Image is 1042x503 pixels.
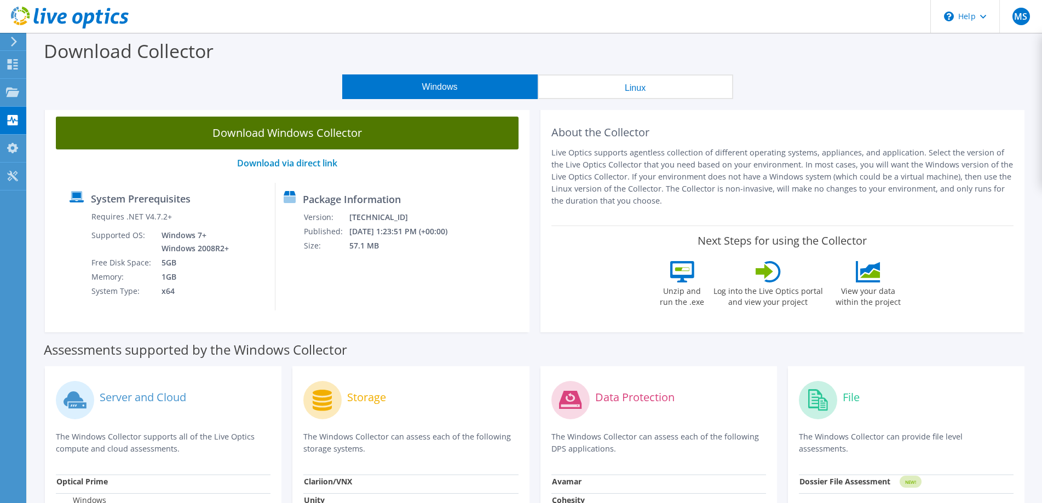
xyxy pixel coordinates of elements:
label: Assessments supported by the Windows Collector [44,344,347,355]
td: Free Disk Space: [91,256,153,270]
label: Next Steps for using the Collector [698,234,867,247]
label: Server and Cloud [100,392,186,403]
td: Windows 7+ Windows 2008R2+ [153,228,231,256]
td: Published: [303,224,349,239]
td: System Type: [91,284,153,298]
label: Package Information [303,194,401,205]
label: System Prerequisites [91,193,191,204]
button: Windows [342,74,538,99]
p: The Windows Collector can assess each of the following storage systems. [303,431,518,455]
tspan: NEW! [905,479,916,485]
label: Data Protection [595,392,675,403]
a: Download via direct link [237,157,337,169]
strong: Dossier File Assessment [799,476,890,487]
h2: About the Collector [551,126,1014,139]
strong: Clariion/VNX [304,476,352,487]
button: Linux [538,74,733,99]
a: Download Windows Collector [56,117,519,149]
td: 57.1 MB [349,239,462,253]
td: Version: [303,210,349,224]
label: Requires .NET V4.7.2+ [91,211,172,222]
label: Download Collector [44,38,214,63]
td: Memory: [91,270,153,284]
span: MS [1012,8,1030,25]
label: File [843,392,860,403]
td: [DATE] 1:23:51 PM (+00:00) [349,224,462,239]
p: Live Optics supports agentless collection of different operating systems, appliances, and applica... [551,147,1014,207]
strong: Avamar [552,476,582,487]
label: Log into the Live Optics portal and view your project [713,282,824,308]
svg: \n [944,11,954,21]
label: View your data within the project [829,282,908,308]
p: The Windows Collector supports all of the Live Optics compute and cloud assessments. [56,431,270,455]
label: Storage [347,392,386,403]
p: The Windows Collector can assess each of the following DPS applications. [551,431,766,455]
td: x64 [153,284,231,298]
td: Supported OS: [91,228,153,256]
p: The Windows Collector can provide file level assessments. [799,431,1014,455]
td: [TECHNICAL_ID] [349,210,462,224]
td: 1GB [153,270,231,284]
label: Unzip and run the .exe [657,282,707,308]
strong: Optical Prime [56,476,108,487]
td: Size: [303,239,349,253]
td: 5GB [153,256,231,270]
